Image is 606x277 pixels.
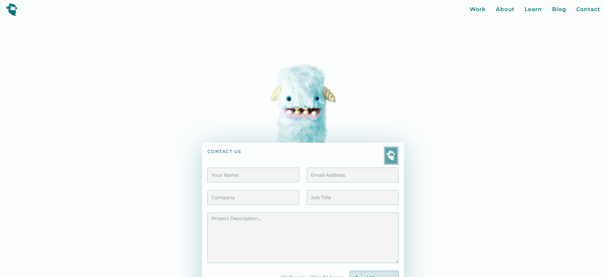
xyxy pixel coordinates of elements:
[525,5,542,14] a: Learn
[576,5,600,14] a: Contact
[207,149,241,165] h1: contact us
[552,5,566,14] a: Blog
[270,62,336,143] img: A pop-up yeti head!
[207,168,299,182] input: Your Name
[470,5,486,14] a: Work
[6,3,17,16] img: yeti logo icon
[383,146,399,165] img: Yeti postage stamp
[496,5,515,14] a: About
[207,190,299,205] input: Company
[307,190,399,205] input: Job Title
[307,168,399,182] input: Email Address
